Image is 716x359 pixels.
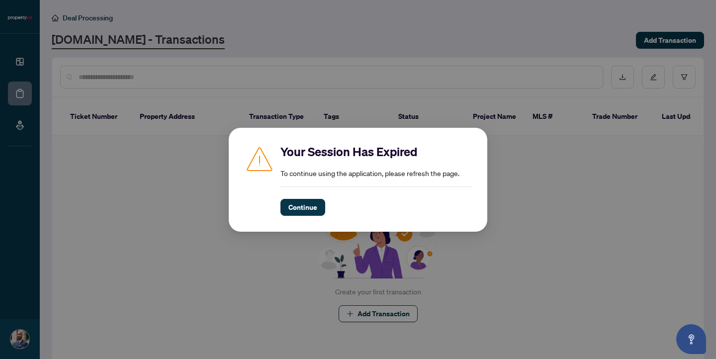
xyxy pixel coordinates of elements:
div: To continue using the application, please refresh the page. [280,144,471,216]
button: Continue [280,199,325,216]
span: Continue [288,199,317,215]
h2: Your Session Has Expired [280,144,471,160]
img: Caution icon [245,144,274,174]
button: Open asap [676,324,706,354]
